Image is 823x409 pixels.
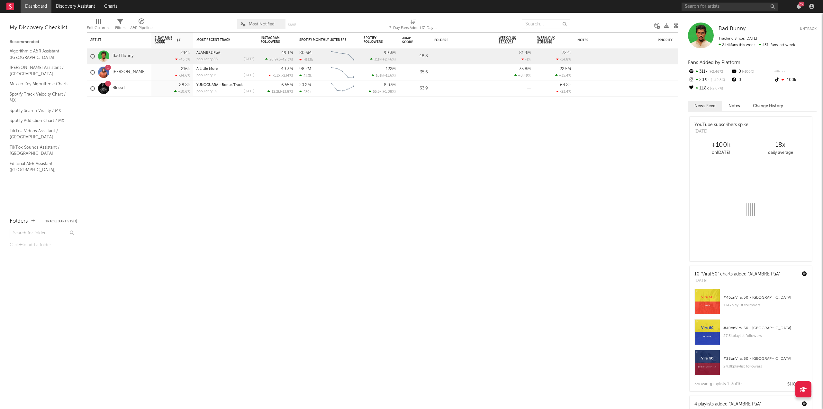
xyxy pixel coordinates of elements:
div: 81.9M [519,51,531,55]
div: 216k [181,67,190,71]
div: 311k [688,68,731,76]
div: +10.6 % [174,89,190,94]
span: +1.08 % [383,90,395,94]
div: # 23 on Viral 50 - [GEOGRAPHIC_DATA] [723,355,807,363]
button: Tracked Artists(3) [45,220,77,223]
span: Weekly US Streams [499,36,521,44]
div: 20.2M [299,83,311,87]
div: 7-Day Fans Added (7-Day Fans Added) [389,24,438,32]
div: ( ) [267,89,293,94]
div: +0.49 % [514,73,531,78]
a: Spotify Track Velocity Chart / MX [10,91,71,104]
span: Weekly UK Streams [537,36,561,44]
span: Tracking Since: [DATE] [719,37,757,41]
span: +2.46 % [708,70,723,74]
div: # 49 on Viral 50 - [GEOGRAPHIC_DATA] [723,324,807,332]
div: 7-Day Fans Added (7-Day Fans Added) [389,16,438,35]
div: -14.8 % [556,57,571,61]
svg: Chart title [328,48,357,64]
span: 244k fans this week [719,43,755,47]
div: 244k [180,51,190,55]
div: Spotify Followers [364,36,386,44]
div: [DATE] [244,58,254,61]
div: 39 [799,2,804,6]
div: 98.2M [299,67,311,71]
a: Bad Bunny [113,53,133,59]
div: ( ) [370,57,396,61]
div: A&R Pipeline [130,16,153,35]
div: popularity: 59 [196,90,218,93]
span: +2.46 % [382,58,395,61]
div: popularity: 79 [196,74,218,77]
div: Notes [577,38,642,42]
span: -1.2k [273,74,281,78]
div: My Discovery Checklist [10,24,77,32]
a: "ALAMBRE PúA" [748,272,780,276]
div: -- [774,68,817,76]
div: -43.3 % [175,57,190,61]
span: -2.67 % [709,87,723,90]
div: popularity: 85 [196,58,218,61]
div: Instagram Followers [261,36,283,44]
div: [DATE] [244,90,254,93]
a: Mexico Key Algorithmic Charts [10,80,71,88]
div: ( ) [372,73,396,78]
span: 7-Day Fans Added [155,36,175,44]
div: 239k [299,90,312,94]
button: Save [288,23,296,27]
div: A Little More [196,67,254,71]
a: Spotify Addiction Chart / MX [10,117,71,124]
div: -34.6 % [175,73,190,78]
div: 4 playlists added [694,401,761,408]
span: +42.3 % [710,79,725,82]
button: Untrack [800,26,817,32]
div: Priority [658,38,683,42]
div: YouTube subscribers spike [694,122,748,128]
span: -11.6 % [384,74,395,78]
div: -952k [299,58,313,62]
input: Search for folders... [10,229,77,238]
span: +42.3 % [280,58,292,61]
div: YUNOGUARA - Bonus Track [196,83,254,87]
div: Jump Score [402,36,418,44]
div: on [DATE] [691,149,751,157]
div: 174k playlist followers [723,302,807,309]
button: 39 [797,4,801,9]
input: Search for artists [682,3,778,11]
svg: Chart title [328,80,357,97]
div: Edit Columns [87,16,110,35]
button: Change History [746,101,790,111]
button: News Feed [688,101,722,111]
div: 48.8 [402,52,428,60]
div: 49.3M [281,67,293,71]
div: +35.4 % [555,73,571,78]
a: Blessd [113,86,125,91]
div: 35.6 [402,69,428,76]
div: 35.8M [519,67,531,71]
div: 122M [386,67,396,71]
span: Bad Bunny [719,26,746,32]
div: daily average [751,149,810,157]
span: 20.9k [269,58,279,61]
div: Spotify Monthly Listeners [299,38,348,42]
div: +100k [691,141,751,149]
a: #46onViral 50 - [GEOGRAPHIC_DATA]174kplaylist followers [690,289,812,319]
a: YUNOGUARA - Bonus Track [196,83,243,87]
div: ( ) [369,89,396,94]
div: 24.8k playlist followers [723,363,807,370]
div: [DATE] [694,278,780,284]
div: Showing playlist s 1- 3 of 10 [694,380,742,388]
div: Folders [434,38,483,42]
a: TikTok Videos Assistant / [GEOGRAPHIC_DATA] [10,127,71,141]
div: 0 [731,76,773,84]
div: 80.6M [299,51,312,55]
div: 22.5M [560,67,571,71]
svg: Chart title [328,64,357,80]
div: 27.3k playlist followers [723,332,807,340]
a: Algorithmic A&R Assistant ([GEOGRAPHIC_DATA]) [10,48,71,61]
a: "ALAMBRE PúA" [729,402,761,406]
span: 311k [374,58,381,61]
div: 10 "Viral 50" charts added [694,271,780,278]
div: 49.1M [281,51,293,55]
input: Search... [522,19,570,29]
